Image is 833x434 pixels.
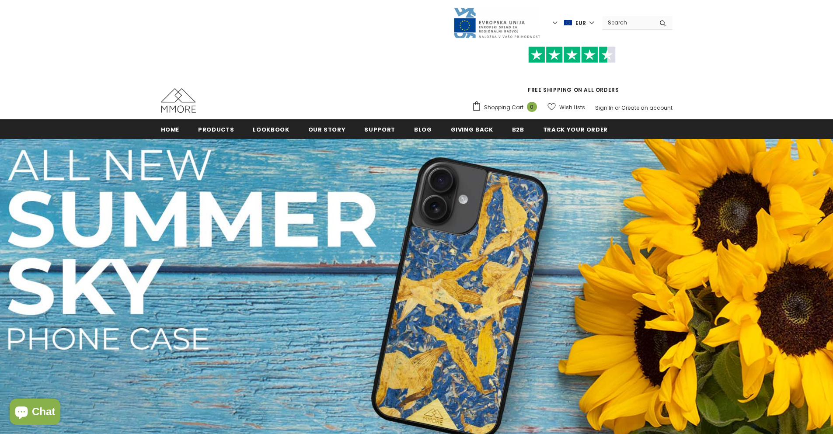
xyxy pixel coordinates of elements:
a: Wish Lists [547,100,585,115]
span: FREE SHIPPING ON ALL ORDERS [472,50,673,94]
a: Blog [414,119,432,139]
iframe: Customer reviews powered by Trustpilot [472,63,673,86]
a: support [364,119,395,139]
span: EUR [575,19,586,28]
span: Products [198,125,234,134]
a: Lookbook [253,119,289,139]
span: Wish Lists [559,103,585,112]
span: support [364,125,395,134]
span: Blog [414,125,432,134]
span: Track your order [543,125,608,134]
span: B2B [512,125,524,134]
a: Home [161,119,180,139]
a: Giving back [451,119,493,139]
span: Giving back [451,125,493,134]
a: Our Story [308,119,346,139]
a: Javni Razpis [453,19,540,26]
a: Create an account [621,104,673,111]
a: Products [198,119,234,139]
span: Shopping Cart [484,103,523,112]
img: MMORE Cases [161,88,196,113]
span: or [615,104,620,111]
span: Home [161,125,180,134]
span: 0 [527,102,537,112]
a: Sign In [595,104,613,111]
img: Trust Pilot Stars [528,46,616,63]
input: Search Site [603,16,653,29]
a: Track your order [543,119,608,139]
a: Shopping Cart 0 [472,101,541,114]
span: Our Story [308,125,346,134]
inbox-online-store-chat: Shopify online store chat [7,399,63,427]
img: Javni Razpis [453,7,540,39]
a: B2B [512,119,524,139]
span: Lookbook [253,125,289,134]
